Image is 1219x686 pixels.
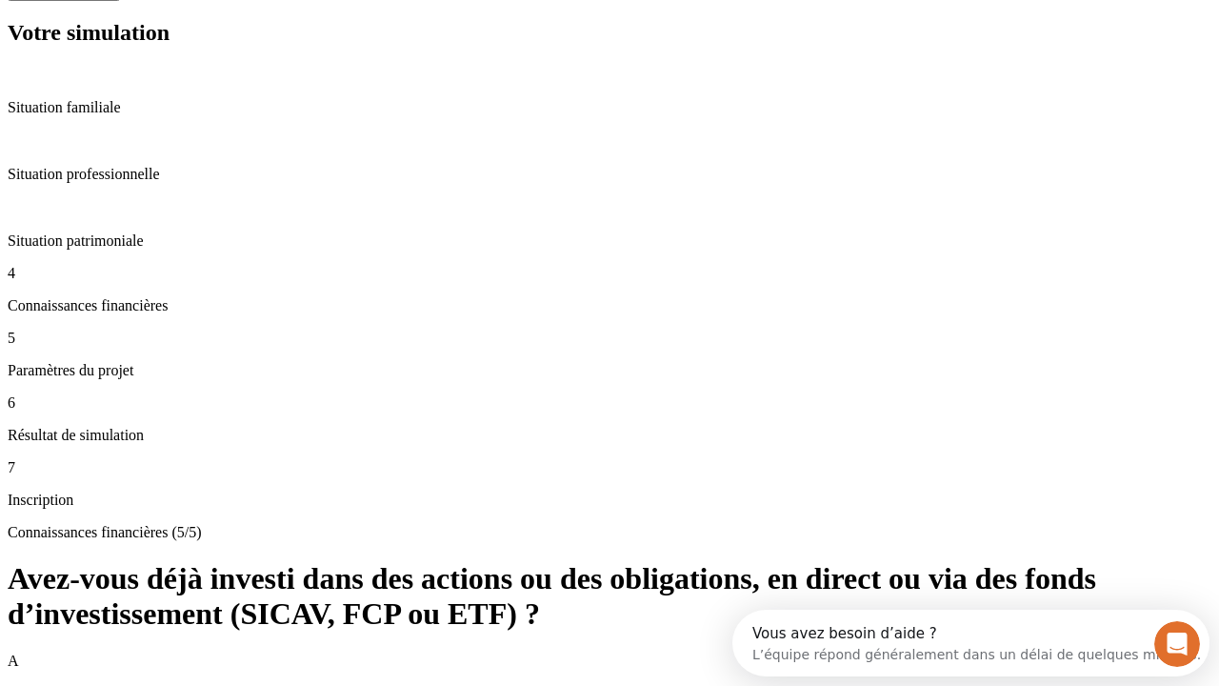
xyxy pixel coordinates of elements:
p: 5 [8,330,1211,347]
p: Connaissances financières [8,297,1211,314]
h1: Avez-vous déjà investi dans des actions ou des obligations, en direct ou via des fonds d’investis... [8,561,1211,632]
p: Situation familiale [8,99,1211,116]
p: Situation professionnelle [8,166,1211,183]
p: A [8,653,1211,670]
div: L’équipe répond généralement dans un délai de quelques minutes. [20,31,469,51]
p: 7 [8,459,1211,476]
iframe: Intercom live chat discovery launcher [732,610,1209,676]
h2: Votre simulation [8,20,1211,46]
p: Paramètres du projet [8,362,1211,379]
p: 4 [8,265,1211,282]
p: Situation patrimoniale [8,232,1211,250]
div: Vous avez besoin d’aide ? [20,16,469,31]
div: Ouvrir le Messenger Intercom [8,8,525,60]
p: 6 [8,394,1211,412]
iframe: Intercom live chat [1154,621,1200,667]
p: Résultat de simulation [8,427,1211,444]
p: Connaissances financières (5/5) [8,524,1211,541]
p: Inscription [8,492,1211,509]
